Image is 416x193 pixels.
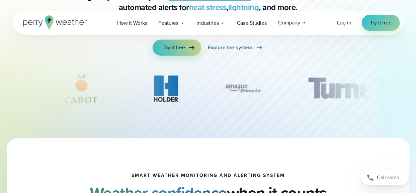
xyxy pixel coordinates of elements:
div: 11 of 12 [144,72,188,105]
span: Try it free [163,44,185,52]
a: lightning [228,1,259,13]
a: Case Studies [231,16,272,30]
div: slideshow [46,72,370,109]
span: Industries [196,19,219,27]
span: Explore the system [208,44,253,52]
div: 1 of 12 [298,72,393,105]
span: Call sales [377,174,399,182]
span: Features [158,19,178,27]
a: Explore the system [208,40,263,56]
a: heat stress [189,1,227,13]
div: 12 of 12 [221,72,266,105]
span: How it Works [117,19,147,27]
h1: smart weather monitoring and alerting system [132,173,285,178]
img: Amazon-Air-logo.svg [221,72,266,105]
a: Try it free [153,40,201,56]
div: 10 of 12 [51,72,112,105]
a: Try it free [362,15,399,31]
a: Log in [337,19,351,27]
a: How it Works [111,16,153,30]
img: Holder.svg [144,72,188,105]
span: Company [278,19,300,27]
span: Log in [337,19,351,26]
img: Cabot-Citrus-Farms.svg [51,72,112,105]
span: Case Studies [237,19,266,27]
a: Call sales [361,170,408,185]
img: Turner-Construction_1.svg [298,72,393,105]
span: Try it free [370,19,391,27]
